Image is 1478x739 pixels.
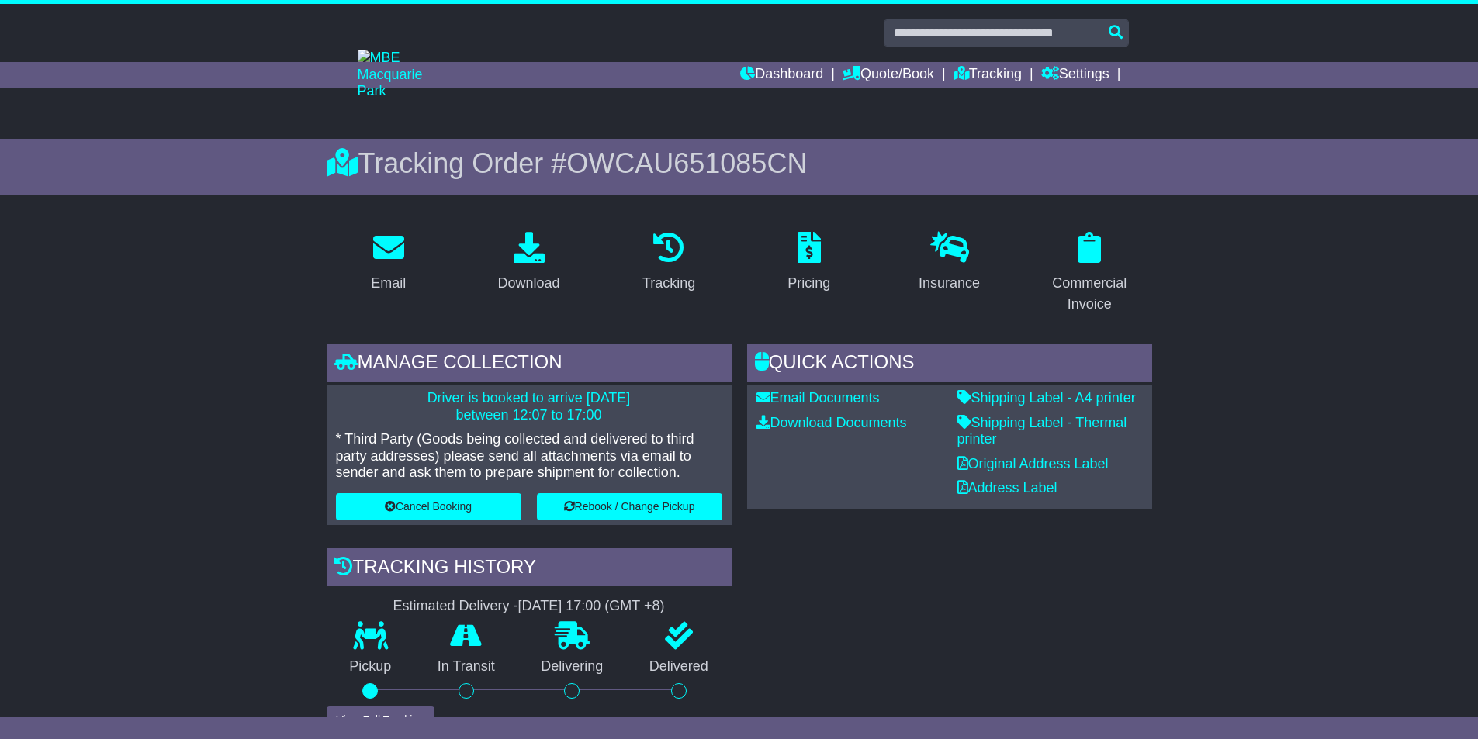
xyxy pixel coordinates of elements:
[371,273,406,294] div: Email
[327,598,732,615] div: Estimated Delivery -
[756,415,907,430] a: Download Documents
[518,658,627,675] p: Delivering
[327,344,732,385] div: Manage collection
[518,598,665,615] div: [DATE] 17:00 (GMT +8)
[1027,226,1152,320] a: Commercial Invoice
[909,226,990,299] a: Insurance
[1041,62,1109,88] a: Settings
[361,226,416,299] a: Email
[336,390,722,423] p: Driver is booked to arrive [DATE] between 12:07 to 17:00
[336,431,722,482] p: * Third Party (Goods being collected and delivered to third party addresses) please send all atta...
[740,62,823,88] a: Dashboard
[537,493,722,520] button: Rebook / Change Pickup
[843,62,934,88] a: Quote/Book
[957,390,1136,406] a: Shipping Label - A4 printer
[957,456,1109,471] a: Original Address Label
[747,344,1152,385] div: Quick Actions
[957,480,1057,496] a: Address Label
[954,62,1022,88] a: Tracking
[632,226,705,299] a: Tracking
[327,706,434,734] button: View Full Tracking
[777,226,840,299] a: Pricing
[787,273,830,294] div: Pricing
[919,273,980,294] div: Insurance
[756,390,880,406] a: Email Documents
[327,658,415,675] p: Pickup
[336,493,521,520] button: Cancel Booking
[626,658,732,675] p: Delivered
[414,658,518,675] p: In Transit
[957,415,1127,447] a: Shipping Label - Thermal printer
[487,226,569,299] a: Download
[497,273,559,294] div: Download
[327,548,732,590] div: Tracking history
[642,273,695,294] div: Tracking
[1037,273,1142,315] div: Commercial Invoice
[327,147,1152,180] div: Tracking Order #
[358,50,451,100] img: MBE Macquarie Park
[566,147,807,179] span: OWCAU651085CN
